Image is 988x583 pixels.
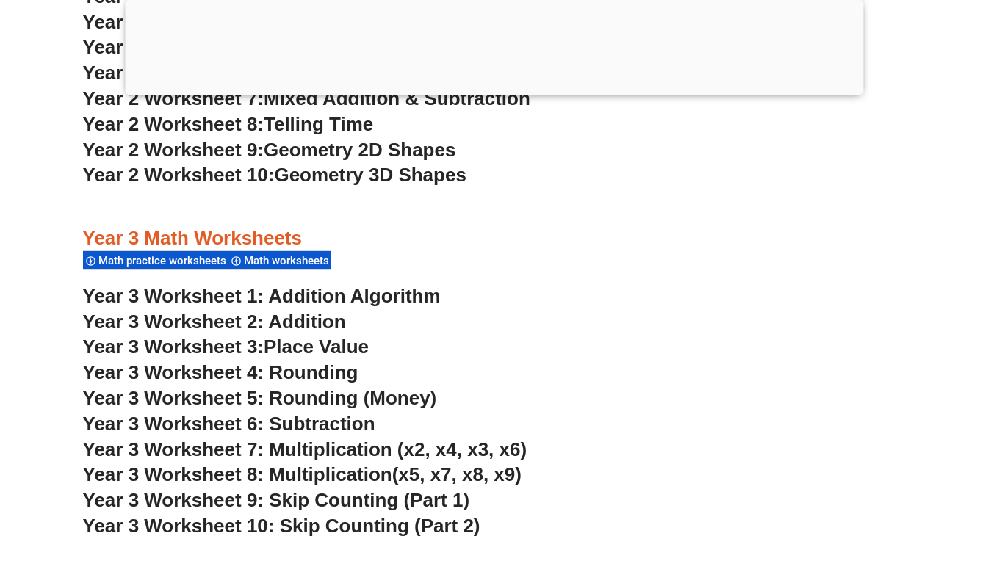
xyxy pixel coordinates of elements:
span: Year 3 Worksheet 8: Multiplication [83,463,392,485]
span: Math practice worksheets [98,254,231,267]
a: Year 2 Worksheet 9:Geometry 2D Shapes [83,139,456,161]
a: Year 3 Worksheet 5: Rounding (Money) [83,387,437,409]
a: Year 3 Worksheet 1: Addition Algorithm [83,285,441,307]
div: Math practice worksheets [83,250,228,270]
a: Year 3 Worksheet 6: Subtraction [83,413,375,435]
a: Year 3 Worksheet 10: Skip Counting (Part 2) [83,515,480,537]
a: Year 2 Worksheet 8:Telling Time [83,113,374,135]
a: Year 3 Worksheet 8: Multiplication(x5, x7, x8, x9) [83,463,522,485]
span: Year 2 Worksheet 5: [83,36,264,58]
a: Year 2 Worksheet 10:Geometry 3D Shapes [83,164,466,186]
span: Year 2 Worksheet 4: [83,11,264,33]
a: Year 2 Worksheet 6:Subtraction [83,62,370,84]
a: Year 2 Worksheet 5:Addition [83,36,342,58]
a: Year 3 Worksheet 7: Multiplication (x2, x4, x3, x6) [83,438,527,460]
a: Year 3 Worksheet 3:Place Value [83,336,369,358]
a: Year 3 Worksheet 4: Rounding [83,361,358,383]
span: Geometry 2D Shapes [264,139,455,161]
a: Year 2 Worksheet 4:Counting Money [83,11,414,33]
span: Year 2 Worksheet 9: [83,139,264,161]
span: Geometry 3D Shapes [274,164,466,186]
span: Year 2 Worksheet 8: [83,113,264,135]
a: Year 3 Worksheet 2: Addition [83,311,346,333]
a: Year 3 Worksheet 9: Skip Counting (Part 1) [83,489,470,511]
iframe: Chat Widget [743,417,988,583]
span: Year 2 Worksheet 10: [83,164,275,186]
span: Year 2 Worksheet 7: [83,87,264,109]
span: Year 3 Worksheet 3: [83,336,264,358]
span: Place Value [264,336,369,358]
span: Mixed Addition & Subtraction [264,87,530,109]
span: Telling Time [264,113,373,135]
div: Math worksheets [228,250,331,270]
span: (x5, x7, x8, x9) [392,463,522,485]
span: Year 2 Worksheet 6: [83,62,264,84]
a: Year 2 Worksheet 7:Mixed Addition & Subtraction [83,87,530,109]
span: Math worksheets [244,254,333,267]
h3: Year 3 Math Worksheets [83,226,906,251]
